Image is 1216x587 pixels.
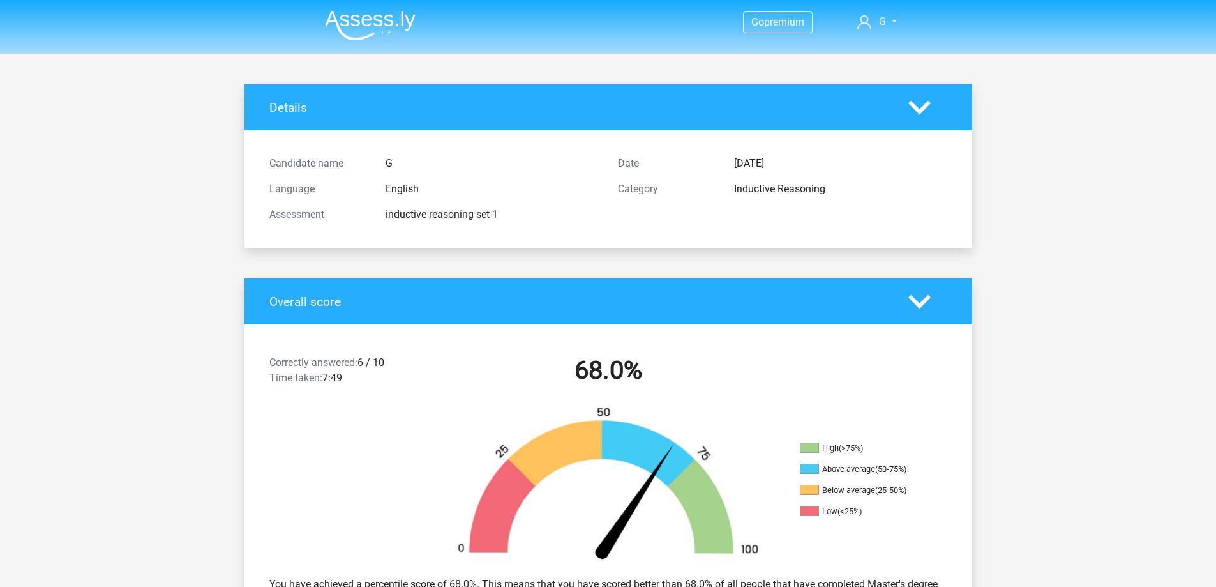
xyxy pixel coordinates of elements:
[608,156,724,171] div: Date
[444,355,773,386] h2: 68.0%
[260,181,376,197] div: Language
[800,443,927,454] li: High
[839,443,863,453] div: (>75%)
[800,485,927,496] li: Below average
[376,181,608,197] div: English
[325,10,416,40] img: Assessly
[260,355,434,391] div: 6 / 10 7:49
[744,13,812,31] a: Gopremium
[875,464,906,474] div: (50-75%)
[724,181,957,197] div: Inductive Reasoning
[764,16,804,28] span: premium
[376,156,608,171] div: G
[800,464,927,475] li: Above average
[837,507,862,516] div: (<25%)
[260,156,376,171] div: Candidate name
[269,294,889,309] h4: Overall score
[751,16,764,28] span: Go
[875,485,906,495] div: (25-50%)
[436,406,781,567] img: 68.e59040183957.png
[800,506,927,517] li: Low
[269,100,889,115] h4: Details
[608,181,724,197] div: Category
[879,15,886,27] span: G
[269,372,322,384] span: Time taken:
[724,156,957,171] div: [DATE]
[852,14,901,29] a: G
[376,207,608,222] div: inductive reasoning set 1
[260,207,376,222] div: Assessment
[269,356,357,369] span: Correctly answered:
